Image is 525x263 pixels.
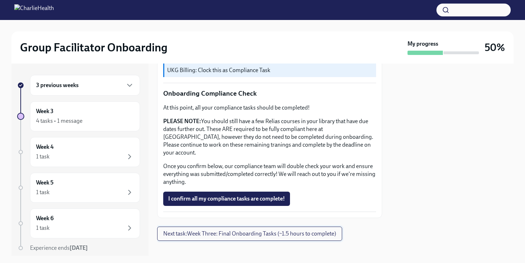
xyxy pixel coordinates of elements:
[407,40,438,48] strong: My progress
[70,244,88,251] strong: [DATE]
[36,153,50,161] div: 1 task
[36,143,54,151] h6: Week 4
[163,230,336,237] span: Next task : Week Three: Final Onboarding Tasks (~1.5 hours to complete)
[168,195,285,202] span: I confirm all my compliance tasks are complete!
[36,179,54,187] h6: Week 5
[17,101,140,131] a: Week 34 tasks • 1 message
[20,40,167,55] h2: Group Facilitator Onboarding
[17,208,140,238] a: Week 61 task
[163,162,376,186] p: Once you confirm below, our compliance team will double check your work and ensure everything was...
[36,188,50,196] div: 1 task
[14,4,54,16] img: CharlieHealth
[36,214,54,222] h6: Week 6
[157,227,342,241] button: Next task:Week Three: Final Onboarding Tasks (~1.5 hours to complete)
[30,244,88,251] span: Experience ends
[167,66,373,74] p: UKG Billing: Clock this as Compliance Task
[36,117,82,125] div: 4 tasks • 1 message
[17,137,140,167] a: Week 41 task
[163,117,376,157] p: You should still have a few Relias courses in your library that have due dates further out. These...
[36,107,54,115] h6: Week 3
[163,118,201,125] strong: PLEASE NOTE:
[485,41,505,54] h3: 50%
[163,104,376,112] p: At this point, all your compliance tasks should be completed!
[17,173,140,203] a: Week 51 task
[163,192,290,206] button: I confirm all my compliance tasks are complete!
[36,224,50,232] div: 1 task
[30,75,140,96] div: 3 previous weeks
[36,81,79,89] h6: 3 previous weeks
[163,89,376,98] p: Onboarding Compliance Check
